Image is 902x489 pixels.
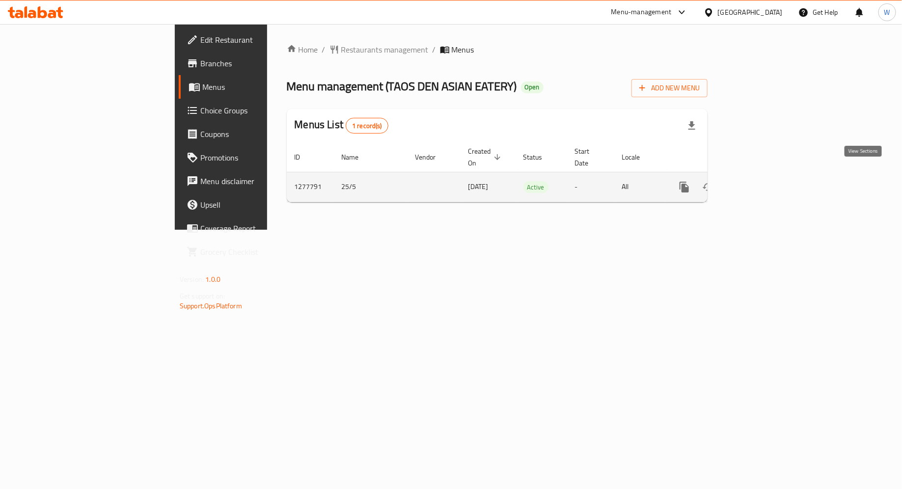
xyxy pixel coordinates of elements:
span: Menu disclaimer [200,175,318,187]
span: Coupons [200,128,318,140]
span: Upsell [200,199,318,211]
span: Edit Restaurant [200,34,318,46]
span: Active [523,182,548,193]
a: Upsell [179,193,326,217]
a: Restaurants management [329,44,429,55]
button: Add New Menu [631,79,708,97]
span: Locale [622,151,653,163]
span: Start Date [575,145,602,169]
span: Menu management ( TAOS DEN ASIAN EATERY ) [287,75,517,97]
li: / [433,44,436,55]
a: Grocery Checklist [179,240,326,264]
td: All [614,172,665,202]
span: Branches [200,57,318,69]
span: Menus [452,44,474,55]
span: W [884,7,890,18]
span: ID [295,151,313,163]
span: Grocery Checklist [200,246,318,258]
a: Promotions [179,146,326,169]
span: Get support on: [180,290,225,302]
div: Total records count [346,118,388,134]
div: Export file [680,114,704,137]
span: Vendor [415,151,449,163]
td: - [567,172,614,202]
a: Branches [179,52,326,75]
span: 1 record(s) [346,121,388,131]
th: Actions [665,142,775,172]
nav: breadcrumb [287,44,708,55]
button: more [673,175,696,199]
span: [DATE] [468,180,489,193]
a: Coverage Report [179,217,326,240]
a: Edit Restaurant [179,28,326,52]
span: Menus [202,81,318,93]
a: Menu disclaimer [179,169,326,193]
td: 25/5 [334,172,408,202]
div: Menu-management [611,6,672,18]
span: Coverage Report [200,222,318,234]
span: Restaurants management [341,44,429,55]
span: Add New Menu [639,82,700,94]
span: Promotions [200,152,318,163]
span: 1.0.0 [205,273,220,286]
button: Change Status [696,175,720,199]
a: Choice Groups [179,99,326,122]
span: Name [342,151,372,163]
a: Menus [179,75,326,99]
span: Choice Groups [200,105,318,116]
div: Open [521,81,544,93]
span: Version: [180,273,204,286]
a: Coupons [179,122,326,146]
h2: Menus List [295,117,388,134]
table: enhanced table [287,142,775,202]
span: Created On [468,145,504,169]
div: [GEOGRAPHIC_DATA] [718,7,783,18]
span: Status [523,151,555,163]
span: Open [521,83,544,91]
a: Support.OpsPlatform [180,299,242,312]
